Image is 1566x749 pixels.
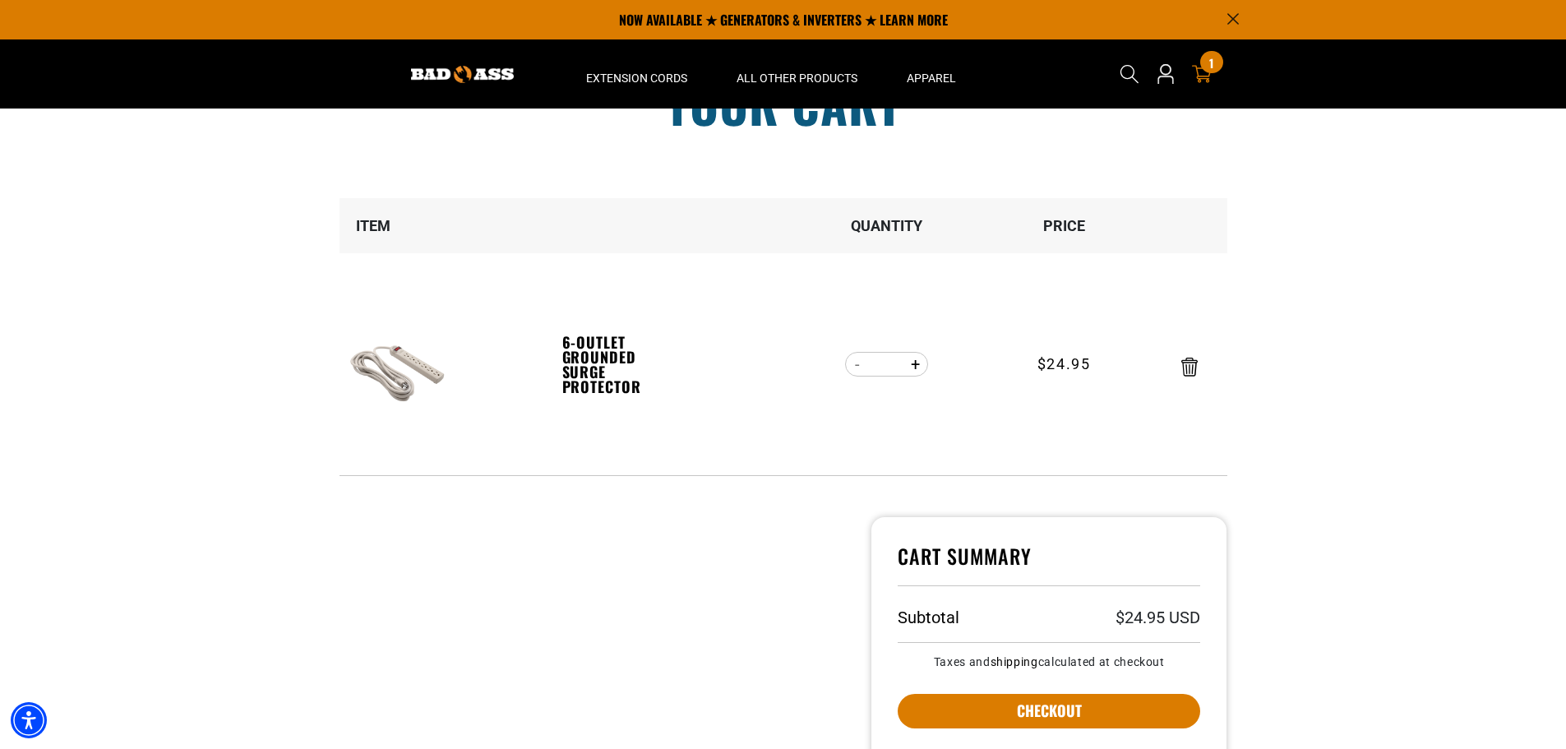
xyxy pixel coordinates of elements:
[975,198,1153,253] th: Price
[898,656,1201,668] small: Taxes and calculated at checkout
[327,79,1240,128] h1: Your cart
[562,335,676,394] a: 6-Outlet Grounded Surge Protector
[871,350,903,378] input: Quantity for 6-Outlet Grounded Surge Protector
[898,694,1201,728] button: Checkout
[340,198,561,253] th: Item
[1116,61,1143,87] summary: Search
[898,543,1201,586] h4: Cart Summary
[1153,39,1179,109] a: Open this option
[586,71,687,86] span: Extension Cords
[1209,57,1213,69] span: 1
[411,66,514,83] img: Bad Ass Extension Cords
[898,609,959,626] h3: Subtotal
[882,39,981,109] summary: Apparel
[991,655,1038,668] a: shipping
[1037,353,1091,375] span: $24.95
[712,39,882,109] summary: All Other Products
[797,198,975,253] th: Quantity
[11,702,47,738] div: Accessibility Menu
[346,319,450,423] img: 6-Outlet Grounded Surge Protector
[1116,609,1200,626] p: $24.95 USD
[737,71,857,86] span: All Other Products
[561,39,712,109] summary: Extension Cords
[907,71,956,86] span: Apparel
[1181,361,1198,372] a: Remove 6-Outlet Grounded Surge Protector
